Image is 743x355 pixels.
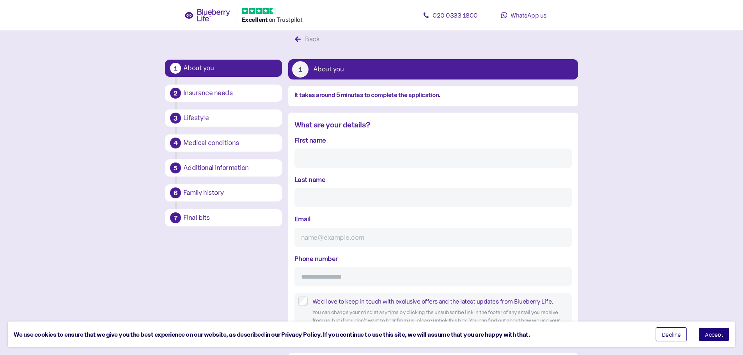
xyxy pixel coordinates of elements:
button: 6Family history [165,184,282,201]
button: 1About you [288,59,578,79]
label: Last name [294,174,326,185]
div: 1 [170,63,181,74]
div: 4 [170,138,181,148]
div: 7 [170,212,181,223]
button: Accept cookies [699,327,729,341]
div: What are your details? [294,119,572,131]
div: We use cookies to ensure that we give you the best experience on our website, as described in our... [14,330,644,339]
div: Back [305,34,319,44]
span: Accept [705,332,723,337]
button: 1About you [165,60,282,77]
label: Phone number [294,253,338,264]
button: Back [288,31,328,48]
a: WhatsApp us [489,7,559,23]
div: Family history [183,189,277,196]
div: About you [183,65,277,72]
div: We'd love to keep in touch with exclusive offers and the latest updates from Blueberry Life. [312,297,568,306]
button: 7Final bits [165,209,282,226]
div: 1 [292,61,309,78]
div: Final bits [183,214,277,221]
div: 5 [170,162,181,173]
div: 3 [170,113,181,124]
div: Insurance needs [183,90,277,97]
label: Email [294,214,311,224]
div: You can change your mind at any time by clicking the unsubscribe link in the footer of any email ... [312,308,568,334]
div: 2 [170,88,181,99]
div: 6 [170,187,181,198]
a: 020 0333 1800 [415,7,486,23]
span: WhatsApp us [511,11,546,19]
div: Medical conditions [183,140,277,147]
button: 3Lifestyle [165,110,282,127]
span: 020 0333 1800 [433,11,478,19]
div: About you [313,66,344,73]
div: It takes around 5 minutes to complete the application. [294,90,572,100]
span: on Trustpilot [269,16,303,23]
button: 4Medical conditions [165,134,282,152]
input: name@example.com [294,228,572,247]
button: 2Insurance needs [165,85,282,102]
button: Decline cookies [656,327,687,341]
button: 5Additional information [165,159,282,177]
span: Excellent ️ [242,16,269,23]
div: Additional information [183,164,277,171]
label: First name [294,135,326,145]
span: Decline [662,332,681,337]
div: Lifestyle [183,115,277,122]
